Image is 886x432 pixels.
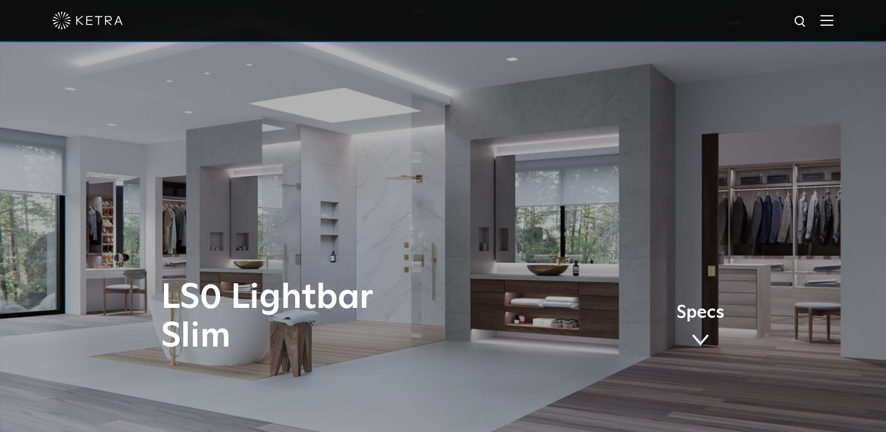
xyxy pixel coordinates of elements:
a: Specs [676,304,724,350]
span: Specs [676,304,724,321]
img: Hamburger%20Nav.svg [820,15,833,26]
img: ketra-logo-2019-white [53,12,123,29]
h1: LS0 Lightbar Slim [161,279,492,356]
img: search icon [793,15,808,29]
